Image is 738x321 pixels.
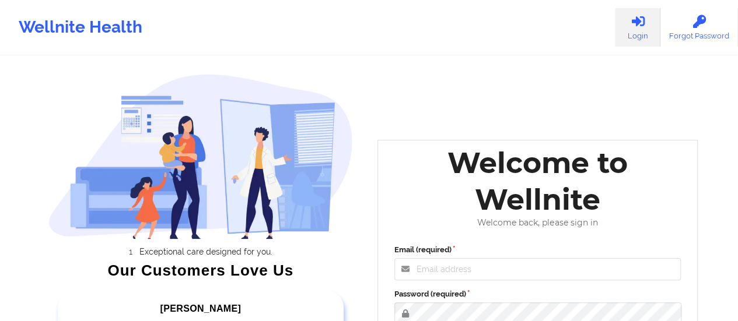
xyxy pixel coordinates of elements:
div: Our Customers Love Us [48,264,353,276]
label: Email (required) [394,244,681,256]
div: Welcome to Wellnite [386,144,690,218]
img: wellnite-auth-hero_200.c722682e.png [48,73,353,239]
a: Forgot Password [660,8,738,47]
input: Email address [394,258,681,280]
label: Password (required) [394,288,681,300]
span: [PERSON_NAME] [160,304,241,313]
a: Login [615,8,660,47]
div: Welcome back, please sign in [386,218,690,228]
li: Exceptional care designed for you. [59,247,353,256]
